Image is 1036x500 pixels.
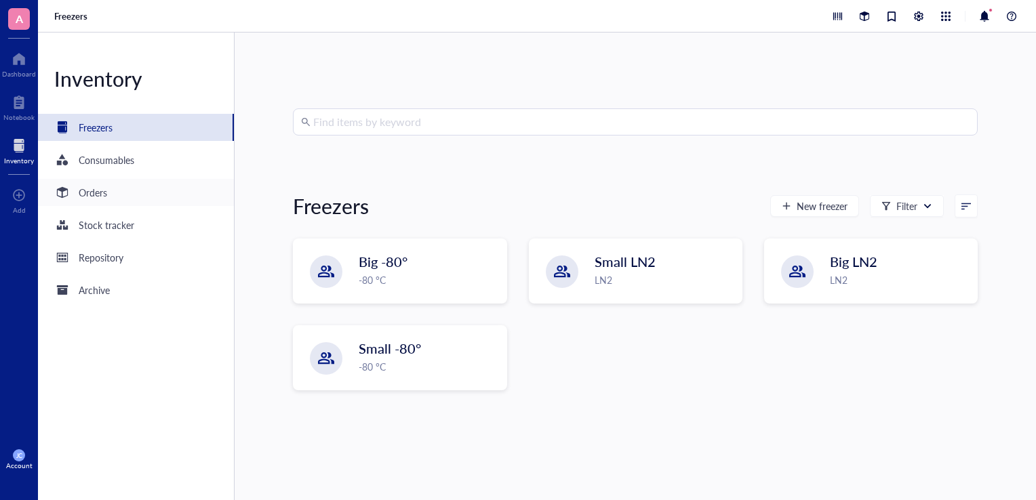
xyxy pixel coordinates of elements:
[38,114,234,141] a: Freezers
[38,211,234,238] a: Stock tracker
[4,135,34,165] a: Inventory
[3,91,35,121] a: Notebook
[38,146,234,173] a: Consumables
[38,179,234,206] a: Orders
[79,185,107,200] div: Orders
[6,461,33,470] div: Account
[2,70,36,78] div: Dashboard
[797,201,848,211] span: New freezer
[830,272,969,287] div: LN2
[16,10,23,27] span: A
[79,250,123,265] div: Repository
[359,339,421,358] span: Small -80°
[13,206,26,214] div: Add
[896,199,917,213] div: Filter
[79,152,134,167] div: Consumables
[54,10,90,22] a: Freezers
[293,192,369,220] div: Freezers
[2,48,36,78] a: Dashboard
[770,195,859,217] button: New freezer
[38,276,234,304] a: Archive
[79,120,113,135] div: Freezers
[4,157,34,165] div: Inventory
[359,272,498,287] div: -80 °C
[359,252,407,271] span: Big -80°
[16,452,22,459] span: JC
[38,244,234,271] a: Repository
[79,283,110,297] div: Archive
[595,272,734,287] div: LN2
[3,113,35,121] div: Notebook
[79,217,134,232] div: Stock tracker
[830,252,877,271] span: Big LN2
[359,359,498,374] div: -80 °C
[595,252,656,271] span: Small LN2
[38,65,234,92] div: Inventory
